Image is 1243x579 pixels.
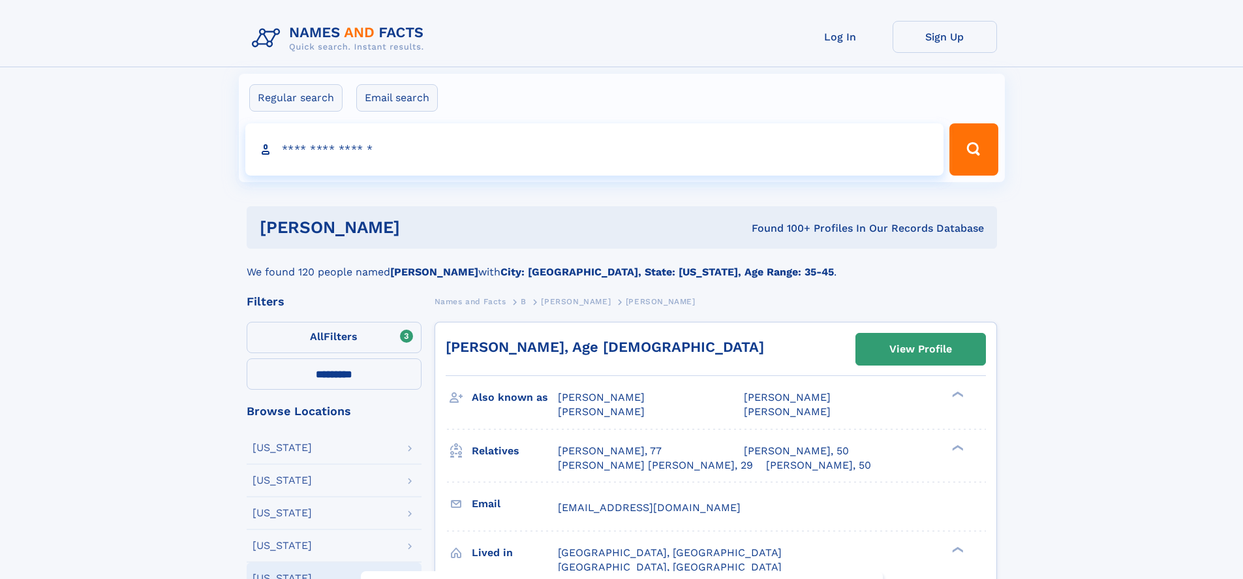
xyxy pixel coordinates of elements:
[500,266,834,278] b: City: [GEOGRAPHIC_DATA], State: [US_STATE], Age Range: 35-45
[472,386,558,409] h3: Also known as
[558,405,645,418] span: [PERSON_NAME]
[558,444,662,458] a: [PERSON_NAME], 77
[356,84,438,112] label: Email search
[472,440,558,462] h3: Relatives
[310,330,324,343] span: All
[253,540,312,551] div: [US_STATE]
[889,334,952,364] div: View Profile
[744,391,831,403] span: [PERSON_NAME]
[558,391,645,403] span: [PERSON_NAME]
[247,296,422,307] div: Filters
[856,334,985,365] a: View Profile
[558,458,753,473] a: [PERSON_NAME] [PERSON_NAME], 29
[521,297,527,306] span: B
[558,561,782,573] span: [GEOGRAPHIC_DATA], [GEOGRAPHIC_DATA]
[541,297,611,306] span: [PERSON_NAME]
[949,390,964,399] div: ❯
[893,21,997,53] a: Sign Up
[949,123,998,176] button: Search Button
[446,339,764,355] a: [PERSON_NAME], Age [DEMOGRAPHIC_DATA]
[949,443,964,452] div: ❯
[245,123,944,176] input: search input
[472,493,558,515] h3: Email
[766,458,871,473] a: [PERSON_NAME], 50
[390,266,478,278] b: [PERSON_NAME]
[247,249,997,280] div: We found 120 people named with .
[558,501,741,514] span: [EMAIL_ADDRESS][DOMAIN_NAME]
[435,293,506,309] a: Names and Facts
[626,297,696,306] span: [PERSON_NAME]
[949,545,964,554] div: ❯
[744,405,831,418] span: [PERSON_NAME]
[247,405,422,417] div: Browse Locations
[788,21,893,53] a: Log In
[247,21,435,56] img: Logo Names and Facts
[575,221,984,236] div: Found 100+ Profiles In Our Records Database
[253,443,312,453] div: [US_STATE]
[249,84,343,112] label: Regular search
[541,293,611,309] a: [PERSON_NAME]
[472,542,558,564] h3: Lived in
[247,322,422,353] label: Filters
[558,546,782,559] span: [GEOGRAPHIC_DATA], [GEOGRAPHIC_DATA]
[253,508,312,518] div: [US_STATE]
[521,293,527,309] a: B
[744,444,849,458] a: [PERSON_NAME], 50
[253,475,312,486] div: [US_STATE]
[260,219,576,236] h1: [PERSON_NAME]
